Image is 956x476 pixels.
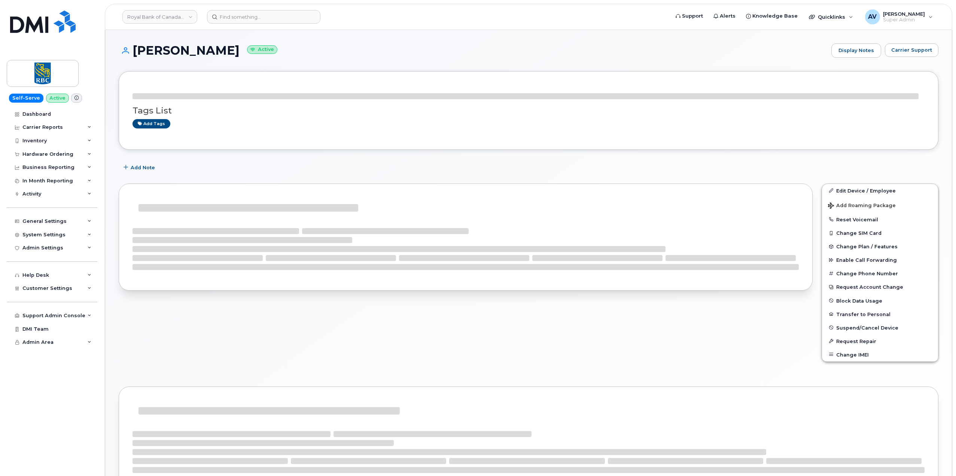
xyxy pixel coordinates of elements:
[822,321,938,334] button: Suspend/Cancel Device
[119,161,161,175] button: Add Note
[822,348,938,361] button: Change IMEI
[822,253,938,267] button: Enable Call Forwarding
[822,267,938,280] button: Change Phone Number
[133,119,170,128] a: Add tags
[836,244,898,249] span: Change Plan / Features
[822,184,938,197] a: Edit Device / Employee
[828,203,896,210] span: Add Roaming Package
[891,46,932,54] span: Carrier Support
[822,240,938,253] button: Change Plan / Features
[131,164,155,171] span: Add Note
[885,43,938,57] button: Carrier Support
[836,257,897,263] span: Enable Call Forwarding
[822,280,938,294] button: Request Account Change
[822,307,938,321] button: Transfer to Personal
[133,106,925,115] h3: Tags List
[247,45,277,54] small: Active
[822,197,938,213] button: Add Roaming Package
[822,334,938,348] button: Request Repair
[822,294,938,307] button: Block Data Usage
[831,43,881,58] a: Display Notes
[822,213,938,226] button: Reset Voicemail
[836,325,898,330] span: Suspend/Cancel Device
[822,226,938,240] button: Change SIM Card
[119,44,828,57] h1: [PERSON_NAME]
